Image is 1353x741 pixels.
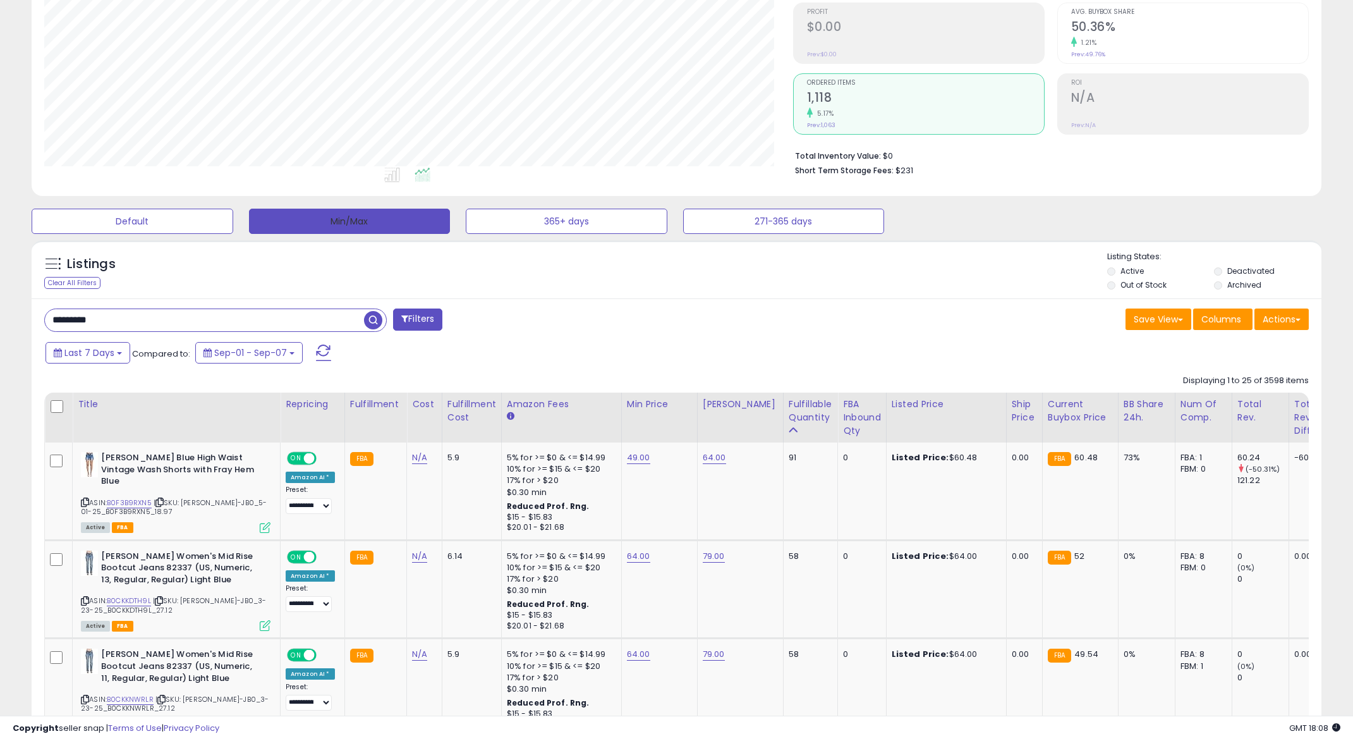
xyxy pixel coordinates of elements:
[13,723,219,735] div: seller snap | |
[466,209,667,234] button: 365+ days
[81,551,98,576] img: 31RNnEAChRL._SL40_.jpg
[412,550,427,563] a: N/A
[507,649,612,660] div: 5% for >= $0 & <= $14.99
[1012,398,1037,424] div: Ship Price
[1237,452,1289,463] div: 60.24
[507,661,612,672] div: 10% for >= $15 & <= $20
[1012,551,1033,562] div: 0.00
[1180,398,1227,424] div: Num of Comp.
[1180,562,1222,573] div: FBM: 0
[1254,309,1309,330] button: Actions
[81,694,269,713] span: | SKU: [PERSON_NAME]-JB0_3-23-25_B0CKKNWRLR_27.12
[315,551,335,562] span: OFF
[843,398,881,438] div: FBA inbound Qty
[703,550,725,563] a: 79.00
[1071,80,1308,87] span: ROI
[507,475,612,486] div: 17% for > $20
[507,501,590,511] b: Reduced Prof. Rng.
[1071,90,1308,107] h2: N/A
[703,398,778,411] div: [PERSON_NAME]
[1012,649,1033,660] div: 0.00
[107,694,154,705] a: B0CKKNWRLR
[81,522,110,533] span: All listings currently available for purchase on Amazon
[350,452,373,466] small: FBA
[164,722,219,734] a: Privacy Policy
[101,649,255,687] b: [PERSON_NAME] Women's Mid Rise Bootcut Jeans 82337 (US, Numeric, 11, Regular, Regular) Light Blue
[286,668,335,680] div: Amazon AI *
[78,398,275,411] div: Title
[214,346,287,359] span: Sep-01 - Sep-07
[1237,475,1289,486] div: 121.22
[1246,464,1280,474] small: (-50.31%)
[507,610,612,621] div: $15 - $15.83
[1237,398,1283,424] div: Total Rev.
[1012,452,1033,463] div: 0.00
[1124,551,1165,562] div: 0%
[1071,20,1308,37] h2: 50.36%
[112,522,133,533] span: FBA
[1048,649,1071,663] small: FBA
[1227,266,1275,276] label: Deactivated
[892,451,949,463] b: Listed Price:
[350,551,373,565] small: FBA
[1294,649,1325,660] div: 0.00
[807,20,1044,37] h2: $0.00
[1180,452,1222,463] div: FBA: 1
[1193,309,1253,330] button: Columns
[81,498,267,517] span: | SKU: [PERSON_NAME]-JB0_5-01-25_B0F3B9RXN5_18.97
[807,51,837,58] small: Prev: $0.00
[81,452,270,532] div: ASIN:
[350,649,373,663] small: FBA
[789,649,828,660] div: 58
[507,562,612,573] div: 10% for >= $15 & <= $20
[789,398,832,424] div: Fulfillable Quantity
[627,451,650,464] a: 49.00
[1048,398,1113,424] div: Current Buybox Price
[288,650,304,661] span: ON
[507,487,612,498] div: $0.30 min
[1237,672,1289,683] div: 0
[807,121,835,129] small: Prev: 1,063
[1048,551,1071,565] small: FBA
[393,309,442,331] button: Filters
[507,512,612,523] div: $15 - $15.83
[286,570,335,582] div: Amazon AI *
[447,398,496,424] div: Fulfillment Cost
[1180,649,1222,660] div: FBA: 8
[1071,9,1308,16] span: Avg. Buybox Share
[703,451,726,464] a: 64.00
[46,342,130,364] button: Last 7 Days
[412,648,427,661] a: N/A
[1120,266,1144,276] label: Active
[1124,398,1170,424] div: BB Share 24h.
[107,596,151,606] a: B0CKKDTH9L
[813,109,834,118] small: 5.17%
[895,164,913,176] span: $231
[81,649,270,728] div: ASIN:
[1074,550,1084,562] span: 52
[1124,452,1165,463] div: 73%
[703,648,725,661] a: 79.00
[112,621,133,632] span: FBA
[1237,573,1289,585] div: 0
[507,522,612,533] div: $20.01 - $21.68
[892,452,997,463] div: $60.48
[1124,649,1165,660] div: 0%
[789,452,828,463] div: 91
[81,621,110,632] span: All listings currently available for purchase on Amazon
[1071,51,1105,58] small: Prev: 49.76%
[1294,398,1329,438] div: Total Rev. Diff.
[286,472,335,483] div: Amazon AI *
[1227,279,1261,290] label: Archived
[412,398,437,411] div: Cost
[892,550,949,562] b: Listed Price:
[101,551,255,589] b: [PERSON_NAME] Women's Mid Rise Bootcut Jeans 82337 (US, Numeric, 13, Regular, Regular) Light Blue
[843,551,877,562] div: 0
[807,90,1044,107] h2: 1,118
[1237,661,1255,671] small: (0%)
[1074,451,1098,463] span: 60.48
[13,722,59,734] strong: Copyright
[64,346,114,359] span: Last 7 Days
[795,165,894,176] b: Short Term Storage Fees:
[1237,563,1255,573] small: (0%)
